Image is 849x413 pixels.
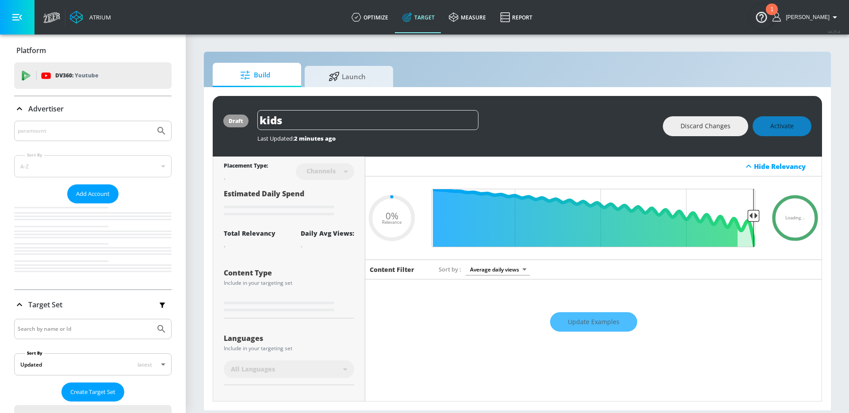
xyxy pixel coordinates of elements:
[28,300,62,310] p: Target Set
[61,382,124,402] button: Create Target Set
[224,229,275,237] div: Total Relevancy
[86,13,111,21] div: Atrium
[681,121,730,132] span: Discard Changes
[14,290,172,319] div: Target Set
[70,11,111,24] a: Atrium
[25,350,44,356] label: Sort By
[224,162,268,171] div: Placement Type:
[294,134,336,142] span: 2 minutes ago
[14,96,172,121] div: Advertiser
[427,189,760,247] input: Final Threshold
[14,155,172,177] div: A-Z
[67,184,119,203] button: Add Account
[754,162,817,171] div: Hide Relevancy
[782,14,830,20] span: login as: anthony.rios@zefr.com
[224,335,354,342] div: Languages
[138,361,152,368] span: latest
[224,189,304,199] span: Estimated Daily Spend
[257,134,654,142] div: Last Updated:
[785,216,805,220] span: Loading...
[229,117,243,125] div: draft
[14,38,172,63] div: Platform
[18,125,152,137] input: Search by name
[770,9,773,21] div: 1
[14,121,172,289] div: Advertiser
[442,1,493,33] a: measure
[224,280,354,286] div: Include in your targeting set
[663,116,748,136] button: Discard Changes
[314,66,381,87] span: Launch
[224,360,354,378] div: All Languages
[828,29,840,34] span: v 4.25.4
[773,12,840,23] button: [PERSON_NAME]
[25,152,44,158] label: Sort By
[386,211,398,220] span: 0%
[14,203,172,289] nav: list of Advertiser
[16,46,46,55] p: Platform
[28,104,64,114] p: Advertiser
[439,265,461,273] span: Sort by
[395,1,442,33] a: Target
[493,1,539,33] a: Report
[301,229,354,237] div: Daily Avg Views:
[344,1,395,33] a: optimize
[55,71,98,80] p: DV360:
[382,220,402,225] span: Relevance
[224,346,354,351] div: Include in your targeting set
[302,167,340,175] div: Channels
[749,4,774,29] button: Open Resource Center, 1 new notification
[76,189,110,199] span: Add Account
[20,361,42,368] div: Updated
[70,387,115,397] span: Create Target Set
[231,365,275,374] span: All Languages
[14,62,172,89] div: DV360: Youtube
[224,189,354,218] div: Estimated Daily Spend
[370,265,414,274] h6: Content Filter
[75,71,98,80] p: Youtube
[466,264,530,275] div: Average daily views
[18,323,152,335] input: Search by name or Id
[365,157,822,176] div: Hide Relevancy
[222,65,289,86] span: Build
[224,269,354,276] div: Content Type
